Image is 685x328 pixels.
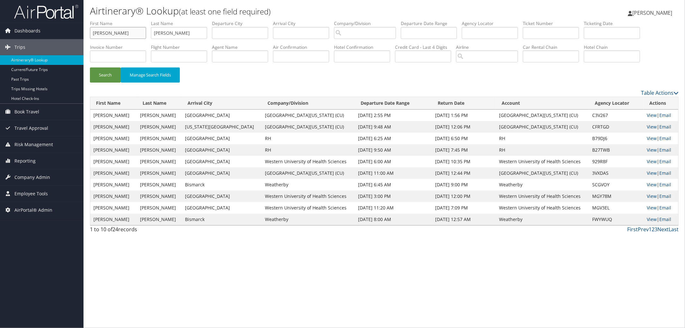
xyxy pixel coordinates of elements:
td: [DATE] 9:50 AM [355,144,432,156]
td: Weatherby [496,179,589,191]
td: [GEOGRAPHIC_DATA] [182,144,262,156]
label: Air Confirmation [273,44,334,50]
td: [GEOGRAPHIC_DATA] [182,156,262,167]
td: [PERSON_NAME] [137,202,182,214]
td: [PERSON_NAME] [137,191,182,202]
td: | [644,156,678,167]
a: Next [657,226,669,233]
td: [DATE] 7:45 PM [432,144,496,156]
label: Departure City [212,20,273,27]
td: Weatherby [262,179,355,191]
span: Book Travel [14,104,39,120]
td: RH [262,133,355,144]
td: [GEOGRAPHIC_DATA][US_STATE] (CU) [496,110,589,121]
a: View [647,124,657,130]
span: Trips [14,39,25,55]
label: Arrival City [273,20,334,27]
a: Email [659,170,671,176]
td: [DATE] 9:00 PM [432,179,496,191]
td: [DATE] 6:25 AM [355,133,432,144]
td: FWYWUQ [589,214,644,225]
a: View [647,158,657,164]
img: airportal-logo.png [14,4,78,19]
button: Manage Search Fields [121,67,180,83]
td: [GEOGRAPHIC_DATA] [182,191,262,202]
label: Agency Locator [462,20,523,27]
label: First Name [90,20,151,27]
td: [US_STATE][GEOGRAPHIC_DATA] [182,121,262,133]
th: Actions [644,97,678,110]
td: Western University of Health Sciences [262,156,355,167]
a: Email [659,147,671,153]
td: Western University of Health Sciences [496,156,589,167]
td: | [644,144,678,156]
td: [GEOGRAPHIC_DATA] [182,167,262,179]
td: Western University of Health Sciences [262,191,355,202]
td: [DATE] 12:06 PM [432,121,496,133]
td: | [644,214,678,225]
td: [DATE] 2:55 PM [355,110,432,121]
td: [GEOGRAPHIC_DATA][US_STATE] (CU) [496,167,589,179]
td: [PERSON_NAME] [137,110,182,121]
td: | [644,110,678,121]
td: [PERSON_NAME] [137,156,182,167]
td: [PERSON_NAME] [90,167,137,179]
a: [PERSON_NAME] [628,3,679,22]
th: Account: activate to sort column ascending [496,97,589,110]
td: [DATE] 11:00 AM [355,167,432,179]
td: [PERSON_NAME] [137,214,182,225]
td: Weatherby [262,214,355,225]
label: Company/Division [334,20,401,27]
label: Car Rental Chain [523,44,584,50]
td: [DATE] 11:20 AM [355,202,432,214]
a: View [647,147,657,153]
td: [PERSON_NAME] [137,144,182,156]
div: 1 to 10 of records [90,226,230,236]
td: [GEOGRAPHIC_DATA] [182,133,262,144]
a: Prev [638,226,649,233]
td: [PERSON_NAME] [137,167,182,179]
td: [DATE] 6:50 PM [432,133,496,144]
td: [PERSON_NAME] [90,144,137,156]
td: Western University of Health Sciences [496,191,589,202]
td: [DATE] 12:57 AM [432,214,496,225]
td: RH [262,144,355,156]
td: B79DJ6 [589,133,644,144]
td: C3V267 [589,110,644,121]
td: [PERSON_NAME] [137,133,182,144]
label: Flight Number [151,44,212,50]
span: Risk Management [14,137,53,153]
label: Airline [456,44,523,50]
td: [PERSON_NAME] [137,179,182,191]
a: Email [659,112,671,118]
td: [GEOGRAPHIC_DATA][US_STATE] (CU) [496,121,589,133]
td: [GEOGRAPHIC_DATA][US_STATE] (CU) [262,110,355,121]
span: Company Admin [14,169,50,185]
small: (at least one field required) [179,6,271,17]
td: | [644,133,678,144]
td: | [644,121,678,133]
td: 3VXDAS [589,167,644,179]
a: Table Actions [641,89,679,96]
a: Email [659,158,671,164]
th: Return Date: activate to sort column ascending [432,97,496,110]
span: AirPortal® Admin [14,202,52,218]
a: View [647,135,657,141]
label: Last Name [151,20,212,27]
td: B27TWB [589,144,644,156]
td: RH [496,133,589,144]
td: RH [496,144,589,156]
td: [DATE] 10:35 PM [432,156,496,167]
td: Western University of Health Sciences [496,202,589,214]
td: [PERSON_NAME] [90,179,137,191]
a: Email [659,216,671,222]
td: [GEOGRAPHIC_DATA] [182,202,262,214]
td: MGV3EL [589,202,644,214]
td: [GEOGRAPHIC_DATA][US_STATE] (CU) [262,167,355,179]
td: [DATE] 6:00 AM [355,156,432,167]
td: [DATE] 9:48 AM [355,121,432,133]
td: [PERSON_NAME] [90,202,137,214]
label: Agent Name [212,44,273,50]
label: Ticketing Date [584,20,645,27]
td: [DATE] 7:09 PM [432,202,496,214]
